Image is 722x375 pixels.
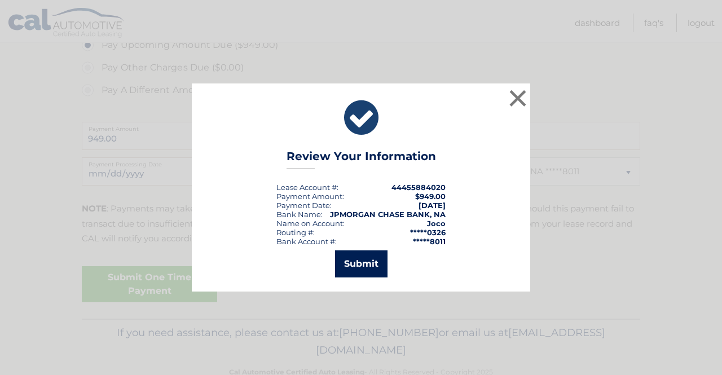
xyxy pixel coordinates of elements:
span: $949.00 [415,192,446,201]
span: [DATE] [419,201,446,210]
h3: Review Your Information [287,149,436,169]
button: × [507,87,529,109]
strong: Joco [427,219,446,228]
div: Name on Account: [276,219,345,228]
div: Bank Name: [276,210,323,219]
button: Submit [335,250,388,277]
strong: 44455884020 [391,183,446,192]
div: Bank Account #: [276,237,337,246]
div: Lease Account #: [276,183,338,192]
span: Payment Date [276,201,330,210]
strong: JPMORGAN CHASE BANK, NA [330,210,446,219]
div: Payment Amount: [276,192,344,201]
div: Routing #: [276,228,315,237]
div: : [276,201,332,210]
